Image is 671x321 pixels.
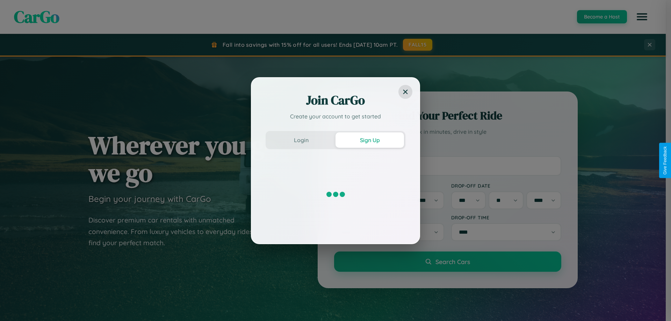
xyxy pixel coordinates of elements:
iframe: Intercom live chat [7,297,24,314]
button: Sign Up [335,132,404,148]
p: Create your account to get started [266,112,405,121]
button: Login [267,132,335,148]
div: Give Feedback [663,146,668,175]
h2: Join CarGo [266,92,405,109]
